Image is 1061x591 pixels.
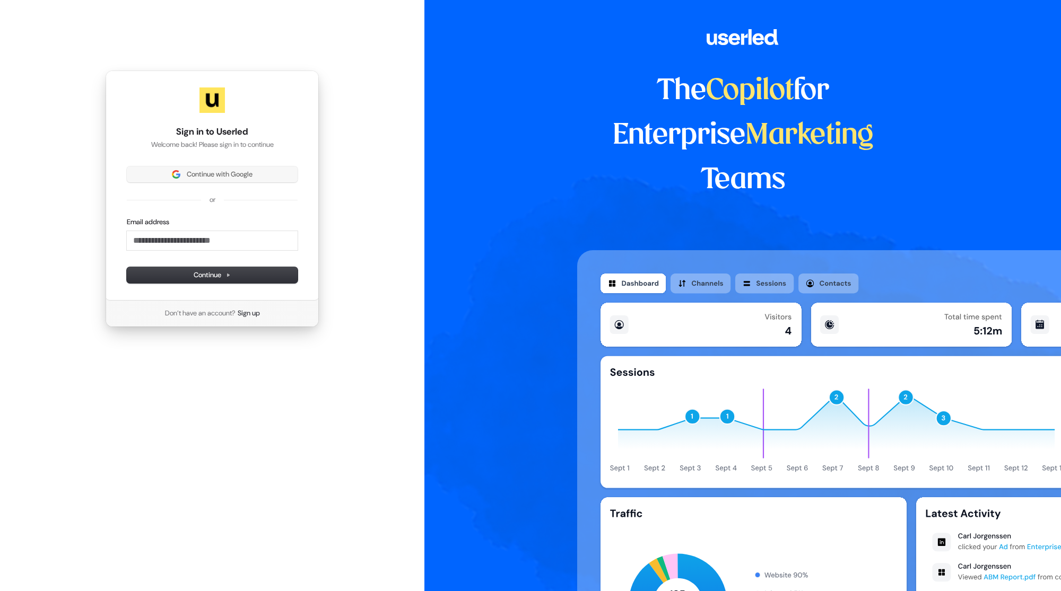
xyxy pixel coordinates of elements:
h1: Sign in to Userled [127,126,298,138]
label: Email address [127,217,169,227]
span: Marketing [745,122,874,149]
button: Continue [127,267,298,283]
span: Don’t have an account? [165,308,236,318]
button: Sign in with GoogleContinue with Google [127,166,298,182]
a: Sign up [238,308,260,318]
p: Welcome back! Please sign in to continue [127,140,298,149]
span: Continue [194,270,231,280]
span: Copilot [706,77,794,105]
span: Continue with Google [187,170,253,179]
img: Userled [199,87,225,113]
img: Sign in with Google [172,170,180,179]
p: or [210,195,215,205]
h1: The for Enterprise Teams [577,69,909,202]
